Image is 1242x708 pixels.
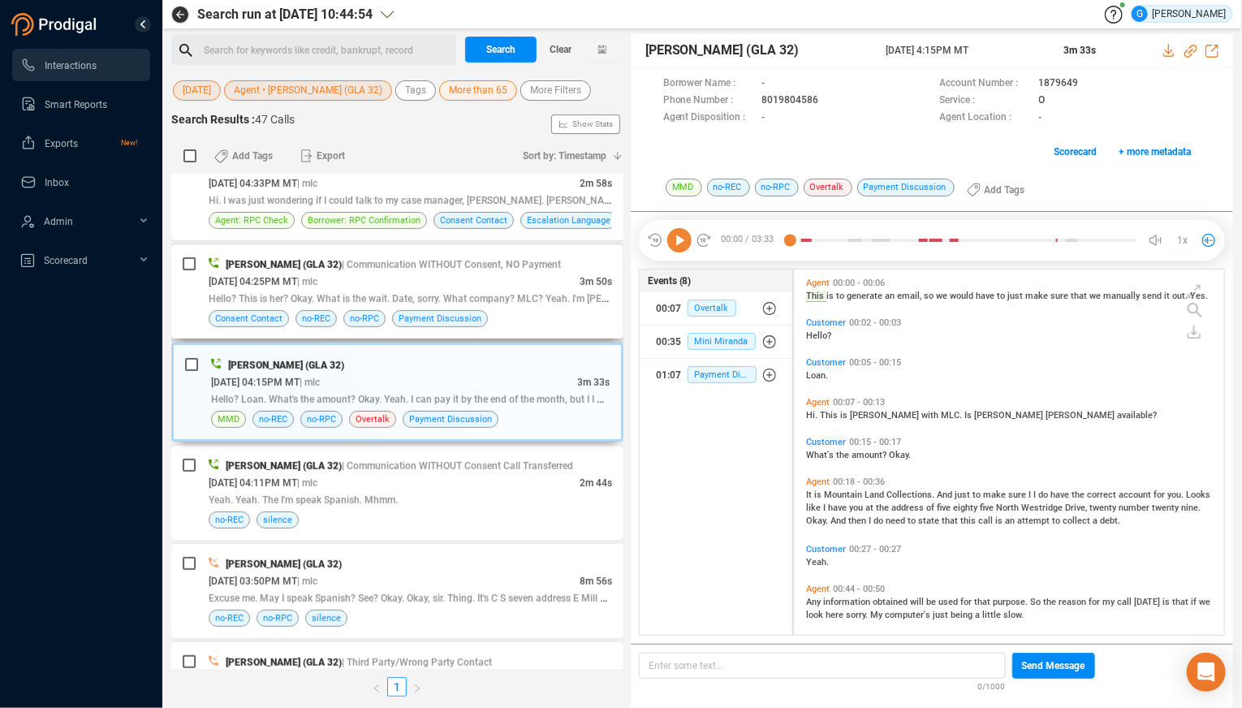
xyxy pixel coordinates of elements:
[218,412,239,427] span: MMD
[1050,490,1072,500] span: have
[232,143,273,169] span: Add Tags
[997,291,1007,301] span: to
[171,244,623,339] div: [PERSON_NAME] (GLA 32)| Communication WITHOUT Consent, NO Payment[DATE] 04:25PM MT| mlc3m 50sHell...
[1162,597,1172,607] span: is
[12,49,150,81] li: Interactions
[1052,516,1063,526] span: to
[688,300,736,317] span: Overtalk
[846,357,904,368] span: 00:05 - 00:15
[1029,490,1033,500] span: I
[806,450,836,460] span: What's
[209,193,681,206] span: Hi. I was just wondering if I could talk to my case manager, [PERSON_NAME]. [PERSON_NAME]. Yeah. ...
[226,460,342,472] span: [PERSON_NAME] (GLA 32)
[857,179,955,196] span: Payment Discussion
[937,503,953,513] span: five
[551,114,620,134] button: Show Stats
[806,437,846,447] span: Customer
[1039,76,1079,93] span: 1879649
[211,377,300,388] span: [DATE] 04:15PM MT
[215,311,282,326] span: Consent Contact
[439,80,517,101] button: More than 65
[1186,490,1210,500] span: Looks
[234,80,382,101] span: Agent • [PERSON_NAME] (GLA 32)
[523,143,606,169] span: Sort by: Timestamp
[663,110,754,127] span: Agent Disposition :
[846,544,904,555] span: 00:27 - 00:27
[830,278,888,288] span: 00:00 - 00:06
[806,597,823,607] span: Any
[823,503,828,513] span: I
[1050,291,1071,301] span: sure
[44,216,73,227] span: Admin
[577,377,610,388] span: 3m 33s
[45,60,97,71] span: Interactions
[1012,653,1095,679] button: Send Message
[1119,139,1192,165] span: + more metadata
[1039,110,1042,127] span: -
[171,146,623,240] div: [DATE] 04:33PM MT| mlc2m 58sHi. I was just wondering if I could talk to my case manager, [PERSON_...
[297,178,317,189] span: | mlc
[1154,490,1167,500] span: for
[645,41,800,60] span: [PERSON_NAME] (GLA 32)
[656,362,681,388] div: 01:07
[885,291,897,301] span: an
[255,113,295,126] span: 47 Calls
[937,490,955,500] span: And
[527,213,610,228] span: Escalation Language
[1093,516,1100,526] span: a
[1046,139,1106,165] button: Scorecard
[44,255,88,266] span: Scorecard
[974,597,993,607] span: that
[1071,291,1089,301] span: that
[933,610,951,620] span: just
[985,177,1025,203] span: Add Tags
[924,291,936,301] span: so
[666,179,702,196] span: MMD
[1191,597,1199,607] span: if
[983,490,1008,500] span: make
[830,516,848,526] span: And
[910,597,926,607] span: will
[388,678,406,696] a: 1
[921,410,941,421] span: with
[826,291,836,301] span: is
[465,37,537,63] button: Search
[806,544,846,555] span: Customer
[572,27,613,222] span: Show Stats
[806,410,820,421] span: Hi.
[1134,597,1162,607] span: [DATE]
[228,360,344,371] span: [PERSON_NAME] (GLA 32)
[936,291,950,301] span: we
[171,343,623,442] div: [PERSON_NAME] (GLA 32)[DATE] 04:15PM MT| mlc3m 33sHello? Loan. What's the amount? Okay. Yeah. I c...
[11,13,101,36] img: prodigal-logo
[308,213,420,228] span: Borrower: RPC Confirmation
[846,610,870,620] span: sorry.
[982,610,1003,620] span: little
[171,446,623,540] div: [PERSON_NAME] (GLA 32)| Communication WITHOUT Consent Call Transferred[DATE] 04:11PM MT| mlc2m 44...
[1171,229,1194,252] button: 1x
[1119,490,1154,500] span: account
[850,410,921,421] span: [PERSON_NAME]
[846,317,904,328] span: 00:02 - 00:03
[1089,503,1119,513] span: twenty
[1022,653,1085,679] span: Send Message
[957,177,1035,203] button: Add Tags
[399,311,481,326] span: Payment Discussion
[755,179,799,196] span: no-RPC
[12,88,150,120] li: Smart Reports
[20,127,137,159] a: ExportsNew!
[226,657,342,668] span: [PERSON_NAME] (GLA 32)
[918,516,942,526] span: state
[951,610,975,620] span: being
[300,377,320,388] span: | mlc
[960,516,978,526] span: this
[960,597,974,607] span: for
[814,490,824,500] span: is
[171,113,255,126] span: Search Results :
[1021,503,1065,513] span: Westridge
[407,677,428,697] button: right
[1110,139,1201,165] button: + more metadata
[1003,610,1024,620] span: slow.
[372,684,382,693] span: left
[648,274,692,288] span: Events (8)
